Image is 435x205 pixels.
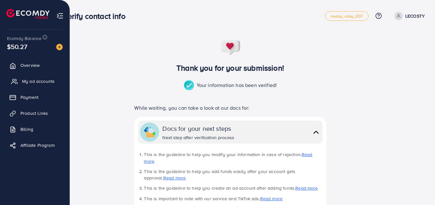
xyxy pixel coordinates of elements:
[5,91,65,104] a: Payment
[5,123,65,136] a: Billing
[163,175,186,181] a: Read more
[5,139,65,152] a: Affiliate Program
[7,35,42,42] span: Ecomdy Balance
[124,63,337,73] h3: Thank you for your submission!
[260,195,283,202] a: Read more
[405,12,425,20] p: LECOSTY
[184,80,277,91] p: Your information has been verified!
[330,14,363,18] span: metap_oday_REF
[408,176,430,200] iframe: Chat
[22,78,55,84] span: My ad accounts
[20,94,38,100] span: Payment
[56,12,64,20] img: menu
[20,62,40,68] span: Overview
[144,195,322,202] li: This is important to note with our service and TikTok ads.
[7,42,27,51] span: $50.27
[20,126,33,132] span: Billing
[392,12,425,20] a: LECOSTY
[312,128,321,137] img: collapse
[5,107,65,120] a: Product Links
[5,75,65,88] a: My ad accounts
[20,110,48,116] span: Product Links
[5,59,65,72] a: Overview
[325,11,369,21] a: metap_oday_REF
[144,185,322,191] li: This is the guideline to help you create an ad account after adding funds.
[144,151,312,164] a: Read more
[162,134,234,141] div: Next step after verification process
[6,9,50,19] img: logo
[220,40,241,56] img: success
[162,124,234,133] div: Docs for your next steps
[36,12,130,21] h3: Waiting verify contact info
[295,185,318,191] a: Read more
[184,80,197,91] img: success
[20,142,55,148] span: Affiliate Program
[56,44,63,50] img: image
[134,104,326,112] p: While waiting, you can take a look at our docs for:
[144,151,322,164] li: This is the guideline to help you modify your information in case of rejection.
[144,168,322,181] li: This is the guideline to help you add funds easily after your account gets approval.
[144,126,155,138] img: collapse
